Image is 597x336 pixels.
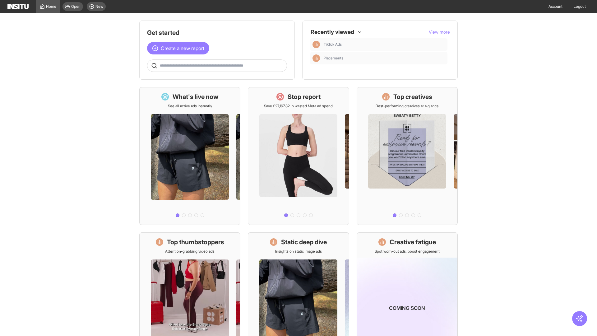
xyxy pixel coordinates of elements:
button: View more [429,29,450,35]
span: Placements [324,56,445,61]
div: Insights [312,41,320,48]
span: Home [46,4,56,9]
h1: Static deep dive [281,238,327,246]
span: Create a new report [161,44,204,52]
img: Logo [7,4,29,9]
span: Placements [324,56,343,61]
span: New [95,4,103,9]
a: What's live nowSee all active ads instantly [139,87,240,225]
span: TikTok Ads [324,42,342,47]
button: Create a new report [147,42,209,54]
a: Stop reportSave £27,167.82 in wasted Meta ad spend [248,87,349,225]
p: See all active ads instantly [168,104,212,109]
p: Best-performing creatives at a glance [376,104,439,109]
span: TikTok Ads [324,42,445,47]
p: Attention-grabbing video ads [165,249,215,254]
div: Insights [312,54,320,62]
p: Save £27,167.82 in wasted Meta ad spend [264,104,333,109]
h1: Top creatives [393,92,432,101]
h1: Top thumbstoppers [167,238,224,246]
h1: Stop report [288,92,321,101]
h1: Get started [147,28,287,37]
h1: What's live now [173,92,219,101]
a: Top creativesBest-performing creatives at a glance [357,87,458,225]
p: Insights on static image ads [275,249,322,254]
span: Open [71,4,81,9]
